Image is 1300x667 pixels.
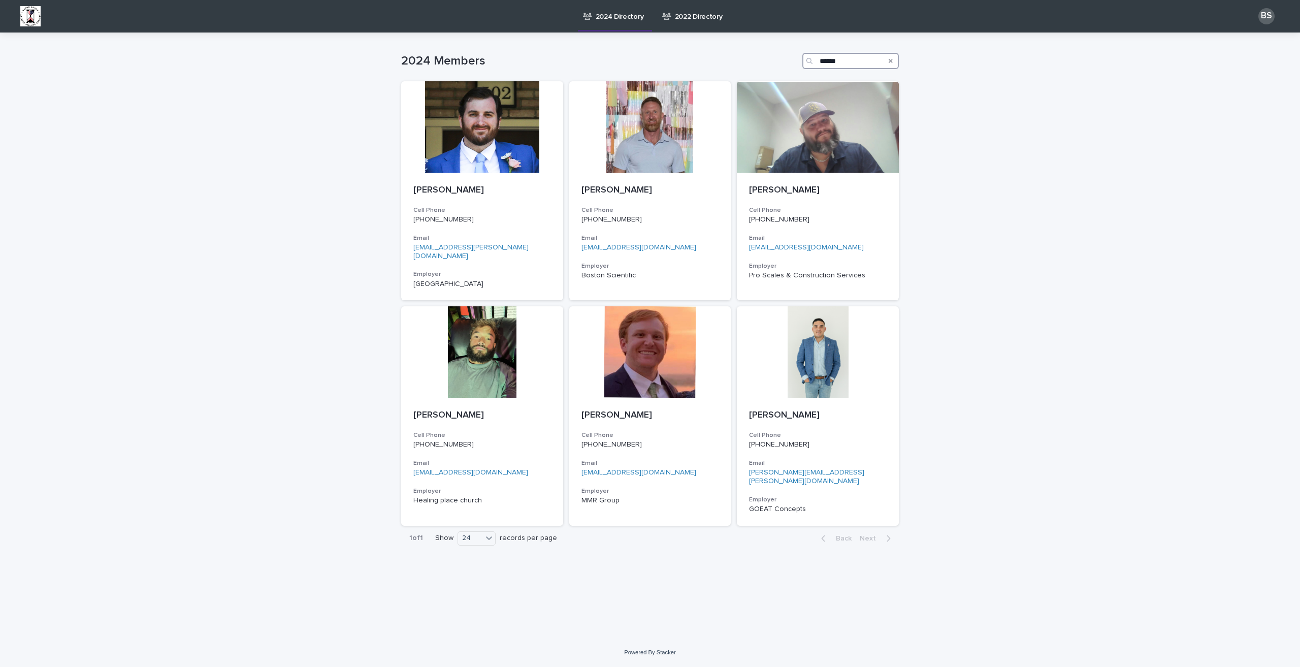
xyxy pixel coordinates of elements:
h3: Cell Phone [749,431,887,439]
input: Search [802,53,899,69]
p: [PERSON_NAME] [413,185,551,196]
button: Back [813,534,856,543]
a: [EMAIL_ADDRESS][DOMAIN_NAME] [749,244,864,251]
p: MMR Group [581,496,719,505]
a: [PERSON_NAME]Cell Phone[PHONE_NUMBER]Email[EMAIL_ADDRESS][PERSON_NAME][DOMAIN_NAME]Employer[GEOGR... [401,81,563,300]
a: Powered By Stacker [624,649,675,655]
h3: Employer [413,270,551,278]
a: [PHONE_NUMBER] [413,441,474,448]
a: [PERSON_NAME]Cell Phone[PHONE_NUMBER]Email[EMAIL_ADDRESS][DOMAIN_NAME]EmployerHealing place church [401,306,563,525]
a: [PERSON_NAME]Cell Phone[PHONE_NUMBER]Email[EMAIL_ADDRESS][DOMAIN_NAME]EmployerMMR Group [569,306,731,525]
p: Pro Scales & Construction Services [749,271,887,280]
a: [EMAIL_ADDRESS][DOMAIN_NAME] [581,244,696,251]
p: [PERSON_NAME] [749,410,887,421]
h3: Email [749,459,887,467]
p: [PERSON_NAME] [581,410,719,421]
h3: Email [413,459,551,467]
a: [PERSON_NAME]Cell Phone[PHONE_NUMBER]Email[PERSON_NAME][EMAIL_ADDRESS][PERSON_NAME][DOMAIN_NAME]E... [737,306,899,525]
h3: Email [581,459,719,467]
p: GOEAT Concepts [749,505,887,514]
h3: Cell Phone [413,431,551,439]
h3: Email [749,234,887,242]
a: [PHONE_NUMBER] [749,441,809,448]
img: BsxibNoaTPe9uU9VL587 [20,6,41,26]
h3: Cell Phone [581,431,719,439]
h3: Cell Phone [413,206,551,214]
h3: Employer [413,487,551,495]
p: [PERSON_NAME] [413,410,551,421]
h3: Cell Phone [581,206,719,214]
p: Show [435,534,453,543]
a: [PHONE_NUMBER] [581,216,642,223]
a: [PHONE_NUMBER] [749,216,809,223]
h3: Email [413,234,551,242]
p: [PERSON_NAME] [749,185,887,196]
a: [PHONE_NUMBER] [413,216,474,223]
p: 1 of 1 [401,526,431,551]
p: [GEOGRAPHIC_DATA] [413,280,551,289]
h1: 2024 Members [401,54,798,69]
h3: Employer [581,487,719,495]
a: [EMAIL_ADDRESS][DOMAIN_NAME] [413,469,528,476]
button: Next [856,534,899,543]
a: [PERSON_NAME]Cell Phone[PHONE_NUMBER]Email[EMAIL_ADDRESS][DOMAIN_NAME]EmployerBoston Scientific [569,81,731,300]
div: BS [1258,8,1275,24]
h3: Cell Phone [749,206,887,214]
a: [PHONE_NUMBER] [581,441,642,448]
a: [PERSON_NAME]Cell Phone[PHONE_NUMBER]Email[EMAIL_ADDRESS][DOMAIN_NAME]EmployerPro Scales & Constr... [737,81,899,300]
p: [PERSON_NAME] [581,185,719,196]
h3: Employer [749,262,887,270]
span: Next [860,535,882,542]
a: [EMAIL_ADDRESS][PERSON_NAME][DOMAIN_NAME] [413,244,529,260]
span: Back [830,535,852,542]
a: [EMAIL_ADDRESS][DOMAIN_NAME] [581,469,696,476]
p: Healing place church [413,496,551,505]
h3: Employer [581,262,719,270]
h3: Employer [749,496,887,504]
a: [PERSON_NAME][EMAIL_ADDRESS][PERSON_NAME][DOMAIN_NAME] [749,469,864,485]
h3: Email [581,234,719,242]
div: 24 [458,533,482,544]
p: Boston Scientific [581,271,719,280]
p: records per page [500,534,557,543]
